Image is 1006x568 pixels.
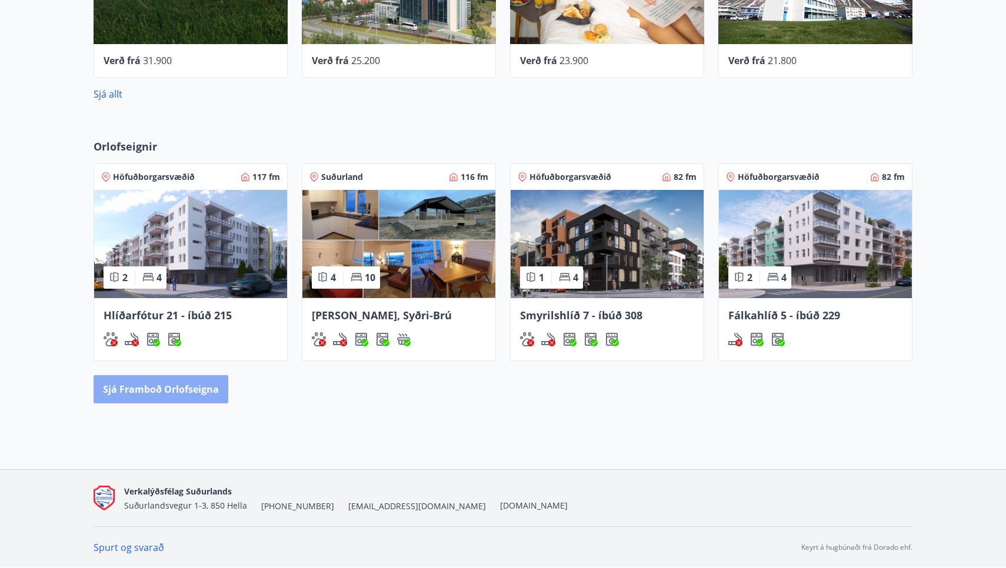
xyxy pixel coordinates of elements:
span: [PERSON_NAME], Syðri-Brú [312,308,452,322]
img: Dl16BY4EX9PAW649lg1C3oBuIaAsR6QVDQBO2cTm.svg [167,332,181,346]
div: Uppþvottavél [749,332,764,346]
span: Höfuðborgarsvæðið [738,171,820,183]
img: QNIUl6Cv9L9rHgMXwuzGLuiJOj7RKqxk9mBFPqjq.svg [125,332,139,346]
img: pxcaIm5dSOV3FS4whs1soiYWTwFQvksT25a9J10C.svg [104,332,118,346]
span: 82 fm [674,171,697,183]
div: Reykingar / Vape [125,332,139,346]
div: Uppþvottavél [146,332,160,346]
div: Gæludýr [520,332,534,346]
button: Sjá framboð orlofseigna [94,375,228,403]
div: Uppþvottavél [562,332,577,346]
img: Paella dish [94,190,287,298]
span: Verð frá [520,54,557,67]
span: Suðurlandsvegur 1-3, 850 Hella [124,500,247,511]
img: Paella dish [719,190,912,298]
img: 7hj2GulIrg6h11dFIpsIzg8Ak2vZaScVwTihwv8g.svg [562,332,577,346]
div: Gæludýr [104,332,118,346]
img: Paella dish [302,190,495,298]
div: Gæludýr [312,332,326,346]
div: Þvottavél [375,332,389,346]
span: 31.900 [143,54,172,67]
img: QNIUl6Cv9L9rHgMXwuzGLuiJOj7RKqxk9mBFPqjq.svg [333,332,347,346]
div: Heitur pottur [397,332,411,346]
span: Höfuðborgarsvæðið [113,171,195,183]
span: 4 [156,271,162,284]
span: 117 fm [252,171,280,183]
img: pxcaIm5dSOV3FS4whs1soiYWTwFQvksT25a9J10C.svg [312,332,326,346]
img: Paella dish [511,190,704,298]
span: 1 [539,271,544,284]
span: [EMAIL_ADDRESS][DOMAIN_NAME] [348,500,486,512]
span: 4 [573,271,578,284]
span: Höfuðborgarsvæðið [529,171,611,183]
div: Þvottavél [584,332,598,346]
span: [PHONE_NUMBER] [261,500,334,512]
span: 4 [331,271,336,284]
img: QNIUl6Cv9L9rHgMXwuzGLuiJOj7RKqxk9mBFPqjq.svg [728,332,742,346]
img: hddCLTAnxqFUMr1fxmbGG8zWilo2syolR0f9UjPn.svg [605,332,619,346]
div: Þurrkari [605,332,619,346]
div: Reykingar / Vape [333,332,347,346]
a: Sjá allt [94,88,122,101]
span: 23.900 [559,54,588,67]
span: Smyrilshlíð 7 - íbúð 308 [520,308,642,322]
img: Q9do5ZaFAFhn9lajViqaa6OIrJ2A2A46lF7VsacK.png [94,486,115,511]
div: Þvottavél [167,332,181,346]
img: pxcaIm5dSOV3FS4whs1soiYWTwFQvksT25a9J10C.svg [520,332,534,346]
span: Hlíðarfótur 21 - íbúð 215 [104,308,232,322]
img: 7hj2GulIrg6h11dFIpsIzg8Ak2vZaScVwTihwv8g.svg [749,332,764,346]
img: Dl16BY4EX9PAW649lg1C3oBuIaAsR6QVDQBO2cTm.svg [375,332,389,346]
div: Þvottavél [771,332,785,346]
img: Dl16BY4EX9PAW649lg1C3oBuIaAsR6QVDQBO2cTm.svg [771,332,785,346]
span: Verð frá [728,54,765,67]
span: Suðurland [321,171,363,183]
span: Verð frá [312,54,349,67]
span: 25.200 [351,54,380,67]
span: 10 [365,271,375,284]
span: 82 fm [882,171,905,183]
a: Spurt og svarað [94,541,164,554]
div: Reykingar / Vape [541,332,555,346]
span: 116 fm [461,171,488,183]
span: Verð frá [104,54,141,67]
span: Fálkahlíð 5 - íbúð 229 [728,308,840,322]
a: [DOMAIN_NAME] [500,500,568,511]
img: 7hj2GulIrg6h11dFIpsIzg8Ak2vZaScVwTihwv8g.svg [146,332,160,346]
span: 2 [122,271,128,284]
span: Orlofseignir [94,139,157,154]
p: Keyrt á hugbúnaði frá Dorado ehf. [801,542,912,553]
span: 4 [781,271,787,284]
span: Verkalýðsfélag Suðurlands [124,486,232,497]
div: Uppþvottavél [354,332,368,346]
img: Dl16BY4EX9PAW649lg1C3oBuIaAsR6QVDQBO2cTm.svg [584,332,598,346]
div: Reykingar / Vape [728,332,742,346]
img: QNIUl6Cv9L9rHgMXwuzGLuiJOj7RKqxk9mBFPqjq.svg [541,332,555,346]
span: 21.800 [768,54,797,67]
img: 7hj2GulIrg6h11dFIpsIzg8Ak2vZaScVwTihwv8g.svg [354,332,368,346]
img: h89QDIuHlAdpqTriuIvuEWkTH976fOgBEOOeu1mi.svg [397,332,411,346]
span: 2 [747,271,752,284]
